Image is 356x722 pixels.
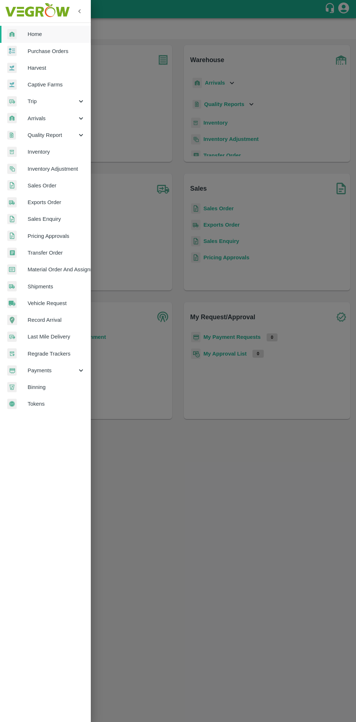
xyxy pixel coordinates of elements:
img: whTracker [7,348,17,359]
img: tokens [7,399,17,409]
img: harvest [7,62,17,73]
span: Payments [28,366,77,374]
span: Shipments [28,283,85,291]
span: Last Mile Delivery [28,333,85,341]
img: harvest [7,79,17,90]
span: Material Order And Assignment [28,265,85,273]
span: Trip [28,97,77,105]
span: Transfer Order [28,249,85,257]
span: Sales Order [28,182,85,190]
span: Inventory [28,148,85,156]
img: sales [7,180,17,191]
img: whInventory [7,147,17,157]
img: whArrival [7,113,17,123]
img: whArrival [7,29,17,40]
span: Inventory Adjustment [28,165,85,173]
img: delivery [7,332,17,342]
span: Vehicle Request [28,299,85,307]
img: reciept [7,46,17,56]
img: shipments [7,197,17,208]
span: Regrade Trackers [28,350,85,358]
span: Purchase Orders [28,47,85,55]
span: Quality Report [28,131,77,139]
span: Exports Order [28,198,85,206]
img: centralMaterial [7,264,17,275]
span: Record Arrival [28,316,85,324]
img: inventory [7,163,17,174]
span: Harvest [28,64,85,72]
span: Binning [28,383,85,391]
span: Tokens [28,400,85,408]
img: sales [7,231,17,241]
img: sales [7,214,17,224]
img: vehicle [7,298,17,308]
img: recordArrival [7,315,17,325]
span: Arrivals [28,114,77,122]
span: Home [28,30,85,38]
span: Pricing Approvals [28,232,85,240]
span: Sales Enquiry [28,215,85,223]
img: whTransfer [7,248,17,258]
img: payment [7,365,17,376]
span: Captive Farms [28,81,85,89]
img: delivery [7,96,17,107]
img: shipments [7,281,17,292]
img: qualityReport [7,131,16,140]
img: bin [7,382,17,392]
